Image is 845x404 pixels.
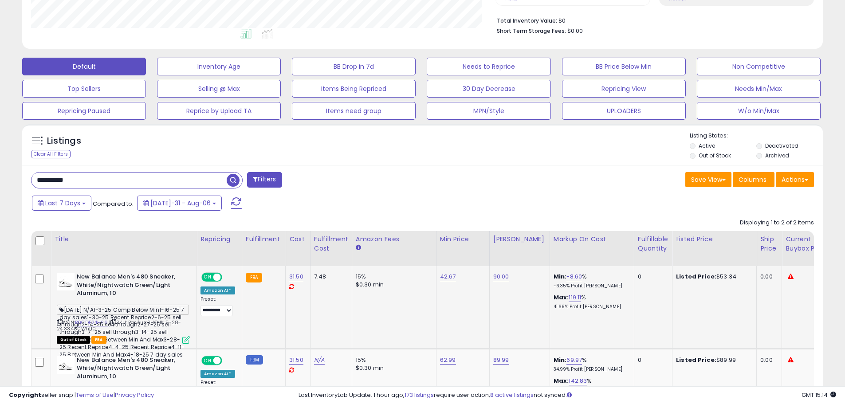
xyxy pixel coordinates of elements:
[697,80,821,98] button: Needs Min/Max
[685,172,731,187] button: Save View
[676,273,750,281] div: $53.34
[76,391,114,399] a: Terms of Use
[676,235,753,244] div: Listed Price
[697,58,821,75] button: Non Competitive
[356,364,429,372] div: $0.30 min
[493,356,509,365] a: 89.99
[562,80,686,98] button: Repricing View
[246,273,262,282] small: FBA
[356,235,432,244] div: Amazon Fees
[115,391,154,399] a: Privacy Policy
[566,272,582,281] a: -8.60
[200,296,235,316] div: Preset:
[45,199,80,208] span: Last 7 Days
[57,356,75,374] img: 31xfUeZ04vL._SL40_.jpg
[676,356,716,364] b: Listed Price:
[427,102,550,120] button: MPN/Style
[57,336,90,344] span: All listings that are currently out of stock and unavailable for purchase on Amazon
[247,172,282,188] button: Filters
[314,356,325,365] a: N/A
[31,150,71,158] div: Clear All Filters
[137,196,222,211] button: [DATE]-31 - Aug-06
[566,356,582,365] a: 69.97
[221,274,235,281] span: OFF
[47,135,81,147] h5: Listings
[554,293,569,302] b: Max:
[760,235,778,253] div: Ship Price
[200,286,235,294] div: Amazon AI *
[246,235,282,244] div: Fulfillment
[57,273,75,290] img: 31xfUeZ04vL._SL40_.jpg
[739,175,766,184] span: Columns
[786,235,831,253] div: Current Buybox Price
[292,80,416,98] button: Items Being Repriced
[356,244,361,252] small: Amazon Fees.
[427,58,550,75] button: Needs to Reprice
[554,272,567,281] b: Min:
[9,391,154,400] div: seller snap | |
[699,142,715,149] label: Active
[440,272,456,281] a: 42.67
[638,235,668,253] div: Fulfillable Quantity
[221,357,235,364] span: OFF
[292,58,416,75] button: BB Drop in 7d
[57,319,181,332] span: | SKU: Pacsun:SHO:JN:5-28-24:33:480Wht10
[356,356,429,364] div: 15%
[562,102,686,120] button: UPLOADERS
[289,235,307,244] div: Cost
[690,132,823,140] p: Listing States:
[697,102,821,120] button: W/o Min/Max
[802,391,836,399] span: 2025-08-14 15:14 GMT
[356,273,429,281] div: 15%
[554,235,630,244] div: Markup on Cost
[638,273,665,281] div: 0
[200,370,235,378] div: Amazon AI *
[299,391,836,400] div: Last InventoryLab Update: 1 hour ago, require user action, not synced.
[554,377,569,385] b: Max:
[202,274,213,281] span: ON
[356,281,429,289] div: $0.30 min
[91,336,106,344] span: FBA
[497,17,557,24] b: Total Inventory Value:
[440,235,486,244] div: Min Price
[569,377,587,385] a: 142.83
[567,27,583,35] span: $0.00
[554,304,627,310] p: 41.69% Profit [PERSON_NAME]
[427,80,550,98] button: 30 Day Decrease
[497,15,807,25] li: $0
[550,231,634,266] th: The percentage added to the cost of goods (COGS) that forms the calculator for Min & Max prices.
[765,152,789,159] label: Archived
[22,58,146,75] button: Default
[246,355,263,365] small: FBM
[314,273,345,281] div: 7.48
[77,273,185,300] b: New Balance Men's 480 Sneaker, White/Nightwatch Green/Light Aluminum, 10
[57,273,190,343] div: ASIN:
[202,357,213,364] span: ON
[554,283,627,289] p: -6.35% Profit [PERSON_NAME]
[554,356,627,373] div: %
[22,102,146,120] button: Repricing Paused
[760,356,775,364] div: 0.00
[497,27,566,35] b: Short Term Storage Fees:
[200,235,238,244] div: Repricing
[676,272,716,281] b: Listed Price:
[562,58,686,75] button: BB Price Below Min
[157,80,281,98] button: Selling @ Max
[554,294,627,310] div: %
[760,273,775,281] div: 0.00
[77,356,185,383] b: New Balance Men's 480 Sneaker, White/Nightwatch Green/Light Aluminum, 10
[490,391,534,399] a: 8 active listings
[493,272,509,281] a: 90.00
[554,356,567,364] b: Min:
[493,235,546,244] div: [PERSON_NAME]
[22,80,146,98] button: Top Sellers
[9,391,41,399] strong: Copyright
[292,102,416,120] button: Items need group
[289,272,303,281] a: 31.50
[569,293,581,302] a: 119.11
[554,273,627,289] div: %
[440,356,456,365] a: 62.99
[289,356,303,365] a: 31.50
[157,58,281,75] button: Inventory Age
[75,319,108,326] a: B0CDP24H26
